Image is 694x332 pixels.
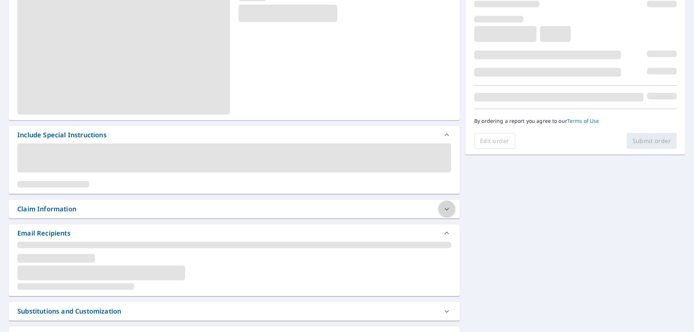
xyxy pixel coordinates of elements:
div: Substitutions and Customization [9,302,460,320]
div: Include Special Instructions [9,126,460,143]
div: Claim Information [9,200,460,218]
div: Include Special Instructions [17,130,107,140]
p: By ordering a report you agree to our [474,118,677,124]
div: Email Recipients [17,228,70,238]
div: Email Recipients [9,224,460,242]
div: Claim Information [17,204,76,214]
a: Terms of Use [567,117,599,124]
div: Substitutions and Customization [17,306,121,316]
